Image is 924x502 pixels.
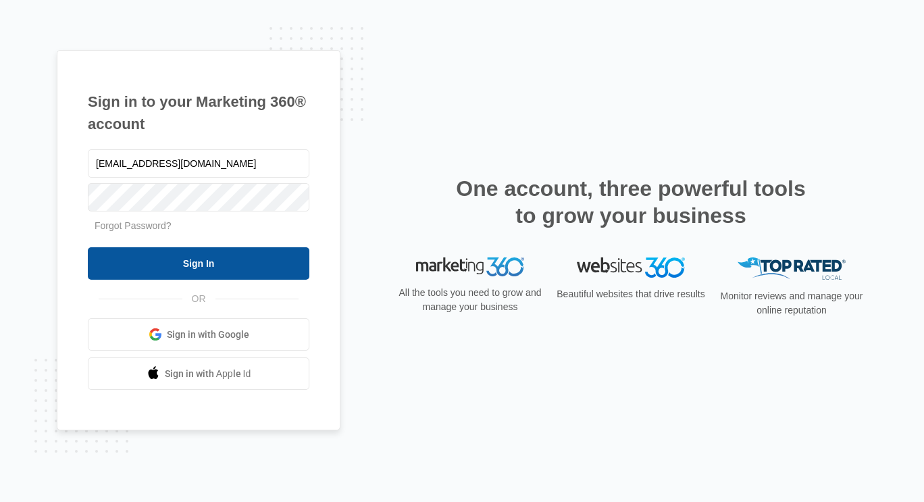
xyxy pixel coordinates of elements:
[88,91,309,135] h1: Sign in to your Marketing 360® account
[738,257,846,280] img: Top Rated Local
[555,287,707,301] p: Beautiful websites that drive results
[577,257,685,277] img: Websites 360
[95,220,172,231] a: Forgot Password?
[165,367,251,381] span: Sign in with Apple Id
[716,289,867,318] p: Monitor reviews and manage your online reputation
[88,318,309,351] a: Sign in with Google
[394,286,546,314] p: All the tools you need to grow and manage your business
[88,149,309,178] input: Email
[452,175,810,229] h2: One account, three powerful tools to grow your business
[416,257,524,276] img: Marketing 360
[167,328,249,342] span: Sign in with Google
[182,292,215,306] span: OR
[88,247,309,280] input: Sign In
[88,357,309,390] a: Sign in with Apple Id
